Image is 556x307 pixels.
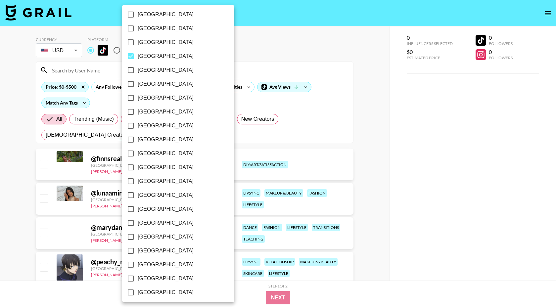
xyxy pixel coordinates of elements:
span: [GEOGRAPHIC_DATA] [138,275,194,283]
span: [GEOGRAPHIC_DATA] [138,261,194,269]
span: [GEOGRAPHIC_DATA] [138,11,194,19]
span: [GEOGRAPHIC_DATA] [138,108,194,116]
span: [GEOGRAPHIC_DATA] [138,24,194,32]
span: [GEOGRAPHIC_DATA] [138,247,194,255]
span: [GEOGRAPHIC_DATA] [138,66,194,74]
span: [GEOGRAPHIC_DATA] [138,136,194,144]
span: [GEOGRAPHIC_DATA] [138,205,194,213]
span: [GEOGRAPHIC_DATA] [138,150,194,157]
span: [GEOGRAPHIC_DATA] [138,219,194,227]
span: [GEOGRAPHIC_DATA] [138,80,194,88]
span: [GEOGRAPHIC_DATA] [138,94,194,102]
span: [GEOGRAPHIC_DATA] [138,38,194,46]
span: [GEOGRAPHIC_DATA] [138,163,194,171]
span: [GEOGRAPHIC_DATA] [138,288,194,296]
span: [GEOGRAPHIC_DATA] [138,122,194,130]
span: [GEOGRAPHIC_DATA] [138,177,194,185]
span: [GEOGRAPHIC_DATA] [138,52,194,60]
iframe: Drift Widget Chat Controller [523,274,548,299]
span: [GEOGRAPHIC_DATA] [138,233,194,241]
span: [GEOGRAPHIC_DATA] [138,191,194,199]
